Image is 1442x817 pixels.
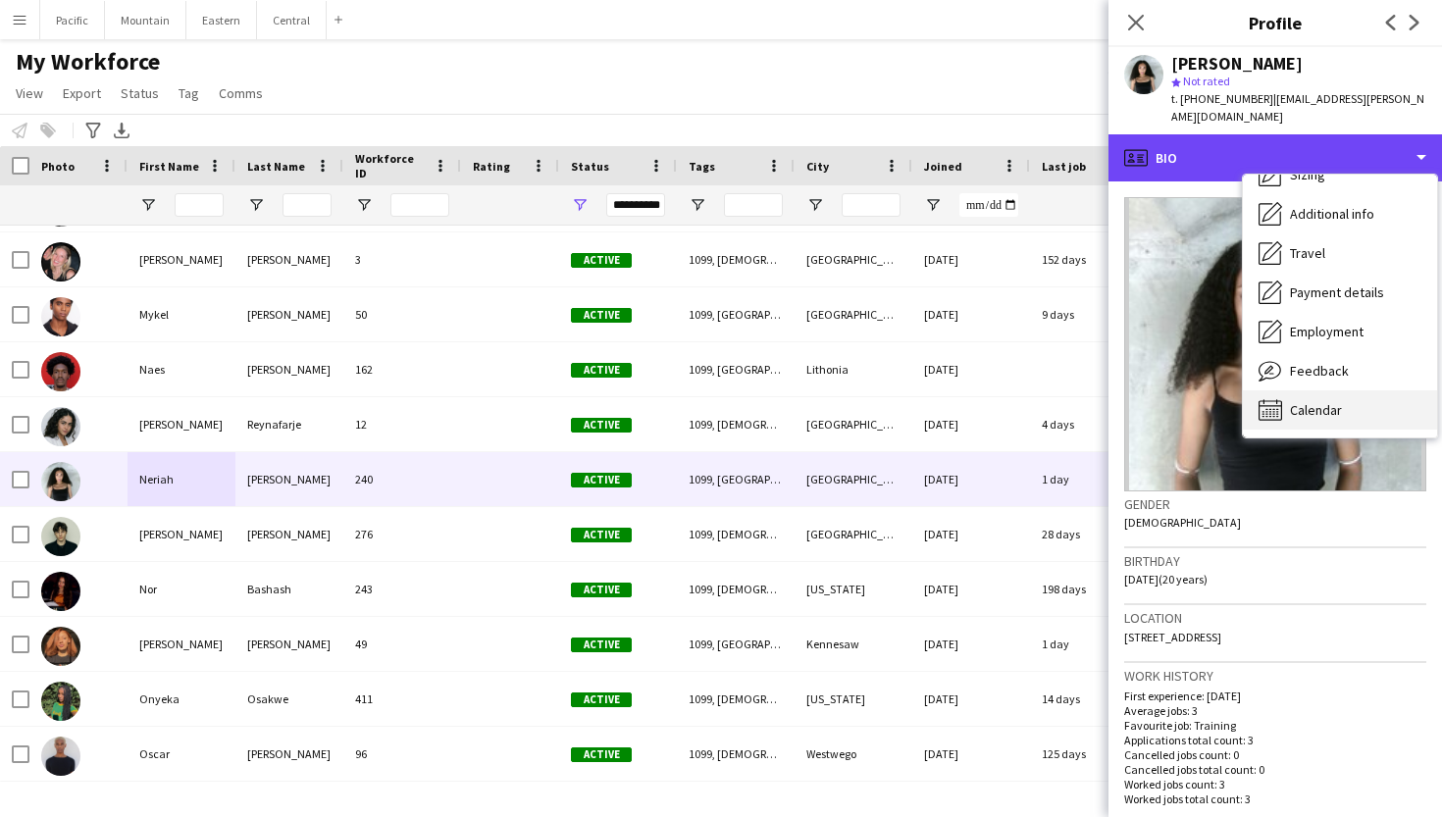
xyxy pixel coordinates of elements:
[139,196,157,214] button: Open Filter Menu
[81,119,105,142] app-action-btn: Advanced filters
[1030,287,1148,341] div: 9 days
[41,517,80,556] img: Noah Scohy
[1124,609,1426,627] h3: Location
[1171,55,1303,73] div: [PERSON_NAME]
[235,727,343,781] div: [PERSON_NAME]
[41,297,80,336] img: Mykel Dillard
[235,507,343,561] div: [PERSON_NAME]
[924,159,962,174] span: Joined
[128,397,235,451] div: [PERSON_NAME]
[1171,91,1273,106] span: t. [PHONE_NUMBER]
[235,452,343,506] div: [PERSON_NAME]
[924,196,942,214] button: Open Filter Menu
[689,159,715,174] span: Tags
[128,287,235,341] div: Mykel
[41,682,80,721] img: Onyeka Osakwe
[1124,703,1426,718] p: Average jobs: 3
[1243,233,1437,273] div: Travel
[806,196,824,214] button: Open Filter Menu
[1030,727,1148,781] div: 125 days
[724,193,783,217] input: Tags Filter Input
[1030,507,1148,561] div: 28 days
[1124,572,1208,587] span: [DATE] (20 years)
[139,159,199,174] span: First Name
[1124,552,1426,570] h3: Birthday
[8,80,51,106] a: View
[179,84,199,102] span: Tag
[186,1,257,39] button: Eastern
[16,47,160,77] span: My Workforce
[1243,312,1437,351] div: Employment
[795,507,912,561] div: [GEOGRAPHIC_DATA]
[571,363,632,378] span: Active
[41,352,80,391] img: Naes Smith
[677,452,795,506] div: 1099, [GEOGRAPHIC_DATA], [DEMOGRAPHIC_DATA], South
[571,308,632,323] span: Active
[343,452,461,506] div: 240
[343,232,461,286] div: 3
[912,287,1030,341] div: [DATE]
[121,84,159,102] span: Status
[677,562,795,616] div: 1099, [DEMOGRAPHIC_DATA], Northeast, [US_STATE], [GEOGRAPHIC_DATA]
[1243,351,1437,390] div: Feedback
[105,1,186,39] button: Mountain
[842,193,901,217] input: City Filter Input
[1124,495,1426,513] h3: Gender
[1290,362,1349,380] span: Feedback
[128,342,235,396] div: Naes
[1290,401,1342,419] span: Calendar
[247,196,265,214] button: Open Filter Menu
[912,232,1030,286] div: [DATE]
[1124,733,1426,747] p: Applications total count: 3
[677,507,795,561] div: 1099, [DEMOGRAPHIC_DATA], [GEOGRAPHIC_DATA], [GEOGRAPHIC_DATA]
[257,1,327,39] button: Central
[235,287,343,341] div: [PERSON_NAME]
[41,407,80,446] img: Natalie Reynafarje
[1290,283,1384,301] span: Payment details
[1124,718,1426,733] p: Favourite job: Training
[571,638,632,652] span: Active
[41,627,80,666] img: Olivia Richard
[128,452,235,506] div: Neriah
[1030,397,1148,451] div: 4 days
[1243,194,1437,233] div: Additional info
[571,583,632,597] span: Active
[235,342,343,396] div: [PERSON_NAME]
[235,562,343,616] div: Bashash
[571,418,632,433] span: Active
[473,159,510,174] span: Rating
[128,232,235,286] div: [PERSON_NAME]
[1124,762,1426,777] p: Cancelled jobs total count: 0
[63,84,101,102] span: Export
[1030,672,1148,726] div: 14 days
[959,193,1018,217] input: Joined Filter Input
[128,617,235,671] div: [PERSON_NAME]
[1124,667,1426,685] h3: Work history
[795,232,912,286] div: [GEOGRAPHIC_DATA]
[677,672,795,726] div: 1099, [DEMOGRAPHIC_DATA], Northeast, [US_STATE], [GEOGRAPHIC_DATA]
[1030,617,1148,671] div: 1 day
[689,196,706,214] button: Open Filter Menu
[912,727,1030,781] div: [DATE]
[235,397,343,451] div: Reynafarje
[795,562,912,616] div: [US_STATE]
[128,727,235,781] div: Oscar
[1030,562,1148,616] div: 198 days
[1290,244,1325,262] span: Travel
[211,80,271,106] a: Comms
[677,287,795,341] div: 1099, [GEOGRAPHIC_DATA], [DEMOGRAPHIC_DATA], [GEOGRAPHIC_DATA]
[912,617,1030,671] div: [DATE]
[912,452,1030,506] div: [DATE]
[912,672,1030,726] div: [DATE]
[677,342,795,396] div: 1099, [GEOGRAPHIC_DATA], [DEMOGRAPHIC_DATA], South
[571,473,632,487] span: Active
[795,452,912,506] div: [GEOGRAPHIC_DATA]
[806,159,829,174] span: City
[171,80,207,106] a: Tag
[343,342,461,396] div: 162
[219,84,263,102] span: Comms
[571,196,589,214] button: Open Filter Menu
[1030,452,1148,506] div: 1 day
[1108,10,1442,35] h3: Profile
[390,193,449,217] input: Workforce ID Filter Input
